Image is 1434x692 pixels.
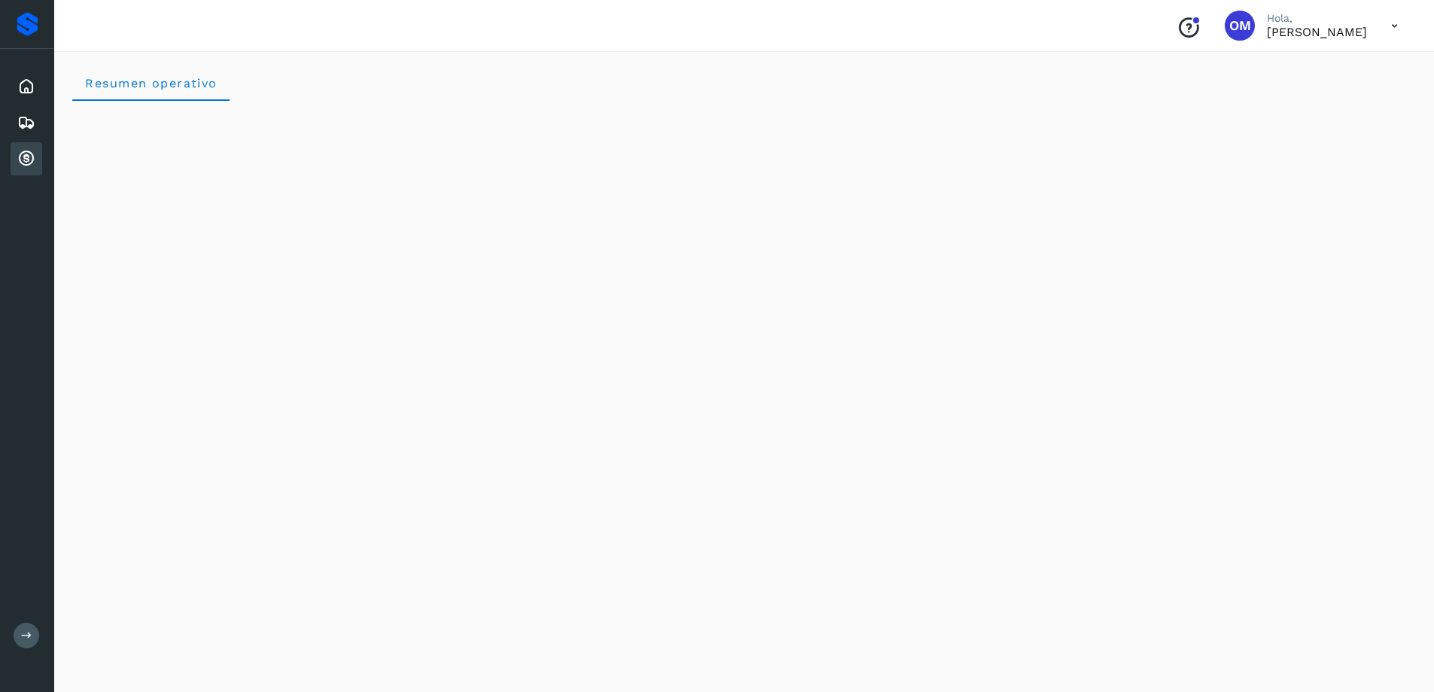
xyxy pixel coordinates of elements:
[11,106,42,139] div: Embarques
[11,142,42,175] div: Cuentas por cobrar
[1267,12,1367,25] p: Hola,
[84,76,218,90] span: Resumen operativo
[1267,25,1367,39] p: OZIEL MATA MURO
[11,70,42,103] div: Inicio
